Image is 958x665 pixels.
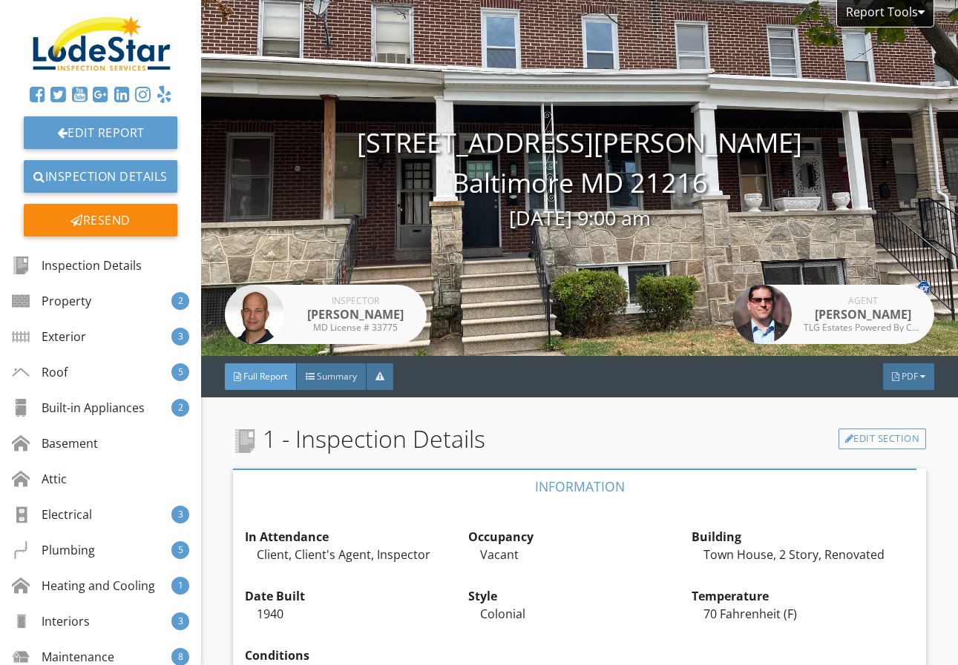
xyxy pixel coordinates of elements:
strong: Occupancy [468,529,534,545]
img: john_fits_in_frame_.jpg [225,285,284,344]
div: Resend [24,204,177,236]
div: Colonial [468,605,692,623]
div: Property [12,292,91,310]
a: Edit Report [24,116,177,149]
div: 3 [171,506,189,523]
div: [STREET_ADDRESS][PERSON_NAME] Baltimore MD 21216 [201,123,958,234]
div: Attic [12,470,67,488]
div: [PERSON_NAME] [804,305,922,323]
span: Fahrenheit (F) [720,606,797,622]
a: Inspection Details [24,160,177,193]
div: TLG Estates Powered By CENTURY 21 Redwood Realty [804,323,922,332]
div: MD License # 33775 [296,323,415,332]
strong: In Attendance [245,529,329,545]
img: data [732,285,792,344]
strong: Style [468,588,497,604]
a: Information [233,469,927,504]
div: 2 [171,399,189,417]
div: Town House, 2 Story, Renovated [692,546,915,563]
strong: Temperature [692,588,769,604]
div: 1 [171,577,189,595]
div: Agent [804,297,922,305]
div: Inspection Details [12,257,142,274]
div: Electrical [12,506,92,523]
div: [DATE] 9:00 am [201,203,958,234]
div: 2 [171,292,189,310]
div: 70 [692,605,915,623]
div: 5 [171,541,189,559]
div: Interiors [12,612,90,630]
div: Basement [12,434,98,452]
strong: Date Built [245,588,305,604]
img: Screen_Shot_2020-04-16_at_10.27.51_PM.png [30,12,172,72]
div: 3 [171,328,189,345]
a: Edit Section [839,429,927,449]
div: [PERSON_NAME] [296,305,415,323]
span: 1 - Inspection Details [233,421,485,457]
strong: Building [692,529,741,545]
div: Inspector [296,297,415,305]
span: Full Report [243,370,287,383]
strong: Conditions [245,647,309,664]
span: Summary [317,370,357,383]
div: Roof [12,363,68,381]
div: Vacant [468,546,692,563]
div: 5 [171,363,189,381]
div: Exterior [12,328,86,345]
span: PDF [902,370,918,383]
div: Heating and Cooling [12,577,155,595]
a: Inspector [PERSON_NAME] MD License # 33775 [225,285,427,344]
div: 1940 [245,605,468,623]
div: Built-in Appliances [12,399,145,417]
div: Client, Client's Agent, Inspector [245,546,468,563]
div: Plumbing [12,541,95,559]
div: 3 [171,612,189,630]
